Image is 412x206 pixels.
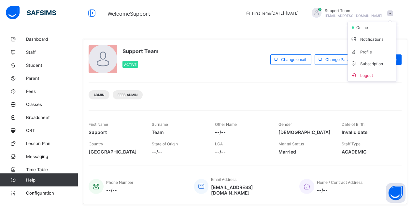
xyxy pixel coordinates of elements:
[278,149,332,154] span: Married
[152,149,205,154] span: --/--
[26,102,78,107] span: Classes
[348,58,396,69] li: dropdown-list-item-null-6
[348,45,396,58] li: dropdown-list-item-text-4
[211,177,236,182] span: Email Address
[356,25,372,30] span: online
[124,63,136,66] span: Active
[350,48,393,55] span: Profile
[342,129,395,135] span: Invalid date
[106,187,133,193] span: --/--
[215,122,237,127] span: Other Name
[26,154,78,159] span: Messaging
[26,115,78,120] span: Broadsheet
[26,177,78,183] span: Help
[246,11,299,16] span: session/term information
[325,57,359,62] span: Change Password
[278,122,292,127] span: Gender
[215,129,268,135] span: --/--
[26,128,78,133] span: CBT
[305,8,396,19] div: SupportTeam
[348,69,396,81] li: dropdown-list-item-buttom-7
[325,8,382,13] span: Support Team
[26,190,78,196] span: Configuration
[350,61,383,66] span: Subscription
[278,141,304,146] span: Marital Status
[342,141,361,146] span: Staff Type
[350,71,393,79] span: Logout
[107,10,150,17] span: Welcome Support
[348,22,396,33] li: dropdown-list-item-null-2
[215,149,268,154] span: --/--
[281,57,306,62] span: Change email
[325,14,382,18] span: [EMAIL_ADDRESS][DOMAIN_NAME]
[152,129,205,135] span: Team
[122,48,159,54] span: Support Team
[211,184,290,196] span: [EMAIL_ADDRESS][DOMAIN_NAME]
[278,129,332,135] span: [DEMOGRAPHIC_DATA]
[89,129,142,135] span: Support
[106,180,133,185] span: Phone Number
[342,149,395,154] span: ACADEMIC
[317,187,362,193] span: --/--
[342,122,364,127] span: Date of Birth
[348,33,396,45] li: dropdown-list-item-text-3
[152,141,178,146] span: State of Origin
[26,76,78,81] span: Parent
[317,180,362,185] span: Home / Contract Address
[6,6,56,20] img: safsims
[93,93,105,97] span: Admin
[89,149,142,154] span: [GEOGRAPHIC_DATA]
[26,141,78,146] span: Lesson Plan
[89,122,108,127] span: First Name
[350,35,393,43] span: Notifications
[118,93,138,97] span: Fees Admin
[26,50,78,55] span: Staff
[26,167,78,172] span: Time Table
[26,37,78,42] span: Dashboard
[152,122,168,127] span: Surname
[386,183,405,203] button: Open asap
[215,141,223,146] span: LGA
[89,141,103,146] span: Country
[26,89,78,94] span: Fees
[26,63,78,68] span: Student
